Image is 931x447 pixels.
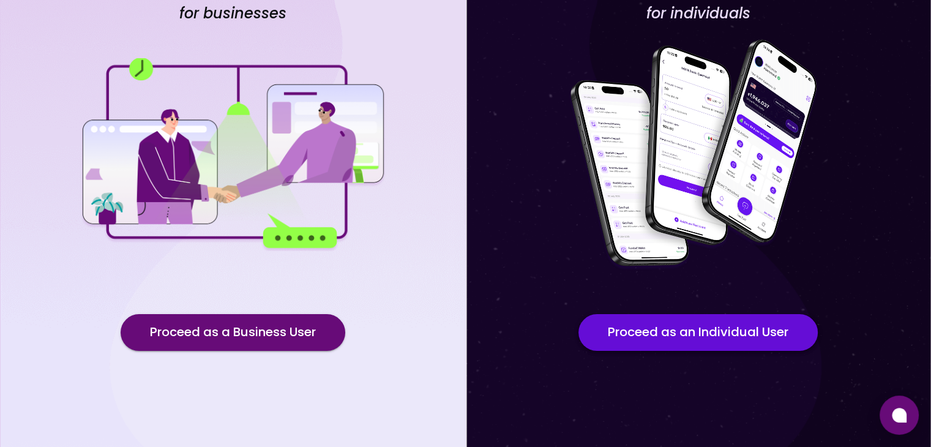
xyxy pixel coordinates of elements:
button: Open chat window [880,396,919,435]
button: Proceed as a Business User [121,314,345,351]
h4: for businesses [179,4,286,23]
img: for individuals [545,32,851,277]
h4: for individuals [646,4,750,23]
button: Proceed as an Individual User [578,314,818,351]
img: for businesses [80,58,386,251]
